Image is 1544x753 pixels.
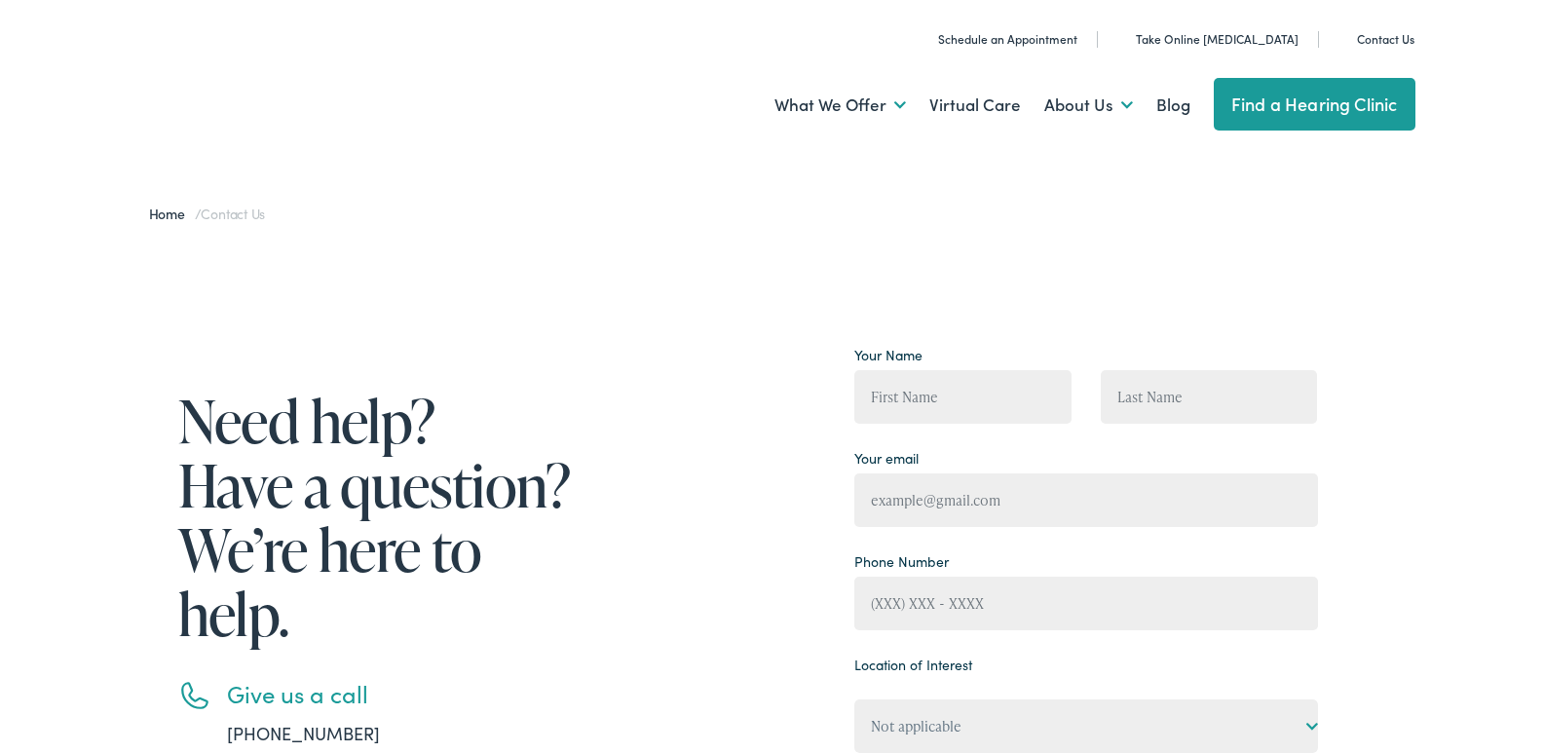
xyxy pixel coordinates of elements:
[929,69,1021,141] a: Virtual Care
[1114,29,1128,49] img: Headphones icon in color code ffb348
[917,29,930,49] img: Icon symbolizing a calendar in color code ffb348
[854,345,923,365] label: Your Name
[178,389,578,646] h1: Need help? Have a question? We’re here to help.
[1336,29,1349,49] img: Mail icon in color code ffb348, used for communication purposes
[201,204,265,223] span: Contact Us
[149,204,266,223] span: /
[854,448,919,469] label: Your email
[1336,30,1414,47] a: Contact Us
[149,204,195,223] a: Home
[774,69,906,141] a: What We Offer
[1214,78,1415,131] a: Find a Hearing Clinic
[1156,69,1190,141] a: Blog
[854,551,949,572] label: Phone Number
[854,473,1318,527] input: example@gmail.com
[227,680,578,708] h3: Give us a call
[854,655,972,675] label: Location of Interest
[1044,69,1133,141] a: About Us
[1114,30,1299,47] a: Take Online [MEDICAL_DATA]
[854,577,1318,630] input: (XXX) XXX - XXXX
[227,721,380,745] a: [PHONE_NUMBER]
[1101,370,1318,424] input: Last Name
[854,370,1072,424] input: First Name
[917,30,1077,47] a: Schedule an Appointment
